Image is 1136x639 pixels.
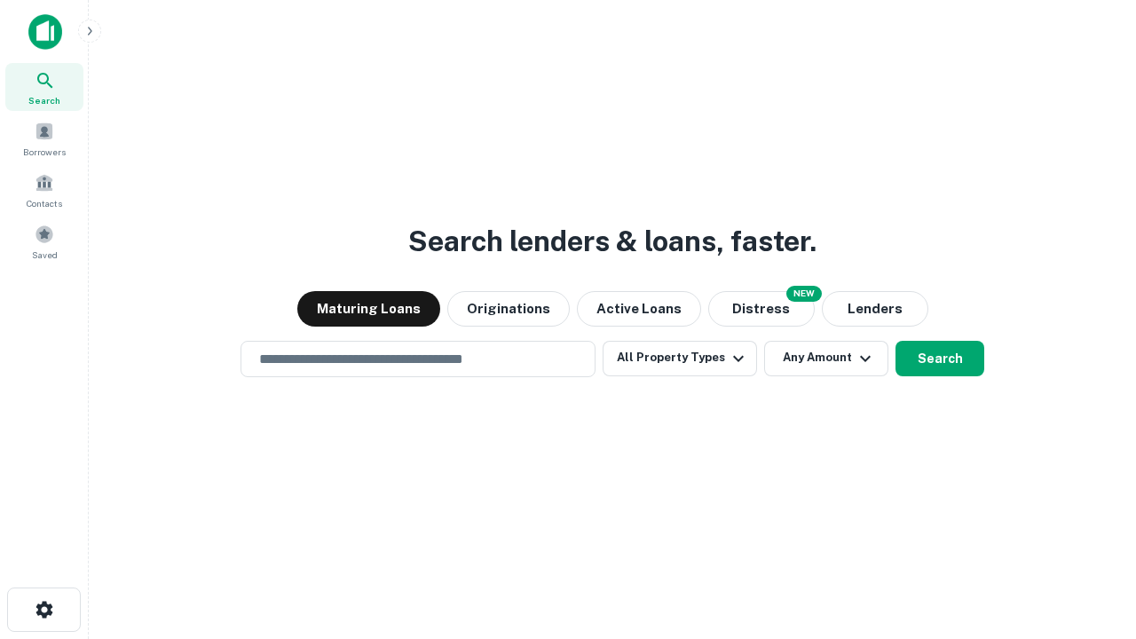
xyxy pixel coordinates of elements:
iframe: Chat Widget [1047,497,1136,582]
span: Saved [32,248,58,262]
a: Borrowers [5,114,83,162]
button: Search [895,341,984,376]
div: NEW [786,286,822,302]
button: All Property Types [603,341,757,376]
button: Active Loans [577,291,701,327]
span: Borrowers [23,145,66,159]
button: Lenders [822,291,928,327]
span: Contacts [27,196,62,210]
button: Originations [447,291,570,327]
button: Maturing Loans [297,291,440,327]
a: Contacts [5,166,83,214]
a: Search [5,63,83,111]
img: capitalize-icon.png [28,14,62,50]
h3: Search lenders & loans, faster. [408,220,816,263]
span: Search [28,93,60,107]
a: Saved [5,217,83,265]
button: Any Amount [764,341,888,376]
button: Search distressed loans with lien and other non-mortgage details. [708,291,815,327]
